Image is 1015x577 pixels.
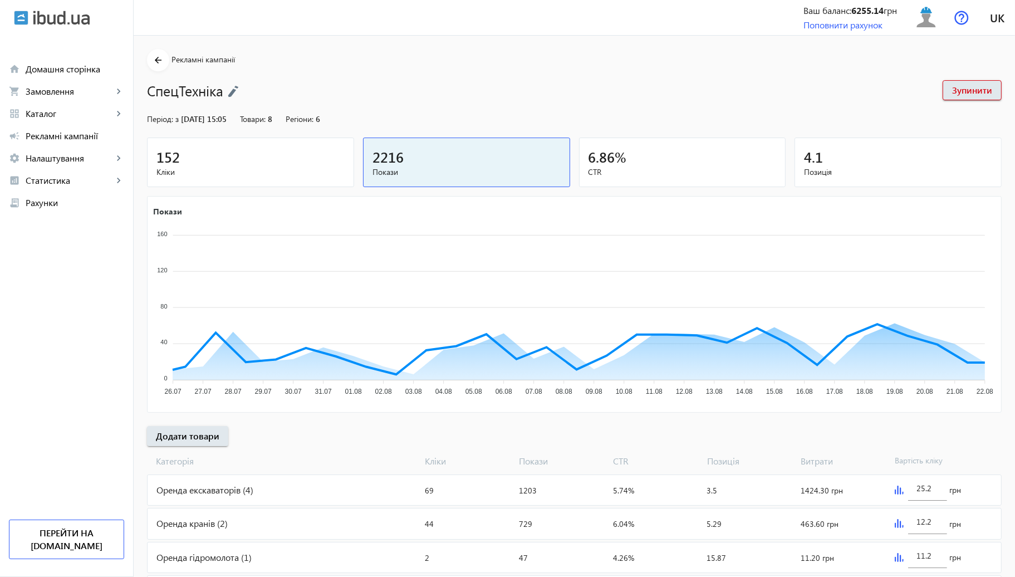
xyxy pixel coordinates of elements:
mat-icon: keyboard_arrow_right [113,108,124,119]
span: 4.1 [804,148,823,166]
b: 6255.14 [851,4,884,16]
h1: СпецТехніка [147,81,931,100]
tspan: 17.08 [826,388,843,395]
mat-icon: settings [9,153,20,164]
span: 152 [156,148,180,166]
div: Оренда гідромолота (1) [148,542,421,573]
span: 11.20 грн [801,552,834,563]
span: Покази [372,167,561,178]
span: Каталог [26,108,113,119]
span: 3.5 [707,485,717,496]
tspan: 19.08 [886,388,903,395]
tspan: 0 [164,375,168,382]
span: [DATE] 15:05 [181,114,227,124]
span: Період: з [147,114,179,124]
tspan: 18.08 [856,388,873,395]
span: Статистика [26,175,113,186]
tspan: 10.08 [616,388,632,395]
span: CTR [589,167,777,178]
tspan: 15.08 [766,388,783,395]
tspan: 12.08 [676,388,693,395]
a: Поповнити рахунок [803,19,882,31]
button: Зупинити [943,80,1002,100]
span: Додати товари [156,430,219,442]
span: Витрати [797,455,891,467]
tspan: 09.08 [586,388,602,395]
span: Категорія [147,455,420,467]
span: Зупинити [952,84,992,96]
span: 2216 [372,148,404,166]
tspan: 04.08 [435,388,452,395]
mat-icon: receipt_long [9,197,20,208]
span: 463.60 грн [801,519,839,529]
img: ibud.svg [14,11,28,25]
mat-icon: shopping_cart [9,86,20,97]
mat-icon: arrow_back [151,53,165,67]
span: грн [949,552,961,563]
tspan: 120 [157,267,167,273]
tspan: 30.07 [285,388,302,395]
img: graph.svg [895,486,904,495]
img: user.svg [914,5,939,30]
tspan: 40 [160,339,167,345]
tspan: 06.08 [496,388,512,395]
img: help.svg [954,11,969,25]
span: Вартість кліку [890,455,984,467]
span: грн [949,519,961,530]
span: Рахунки [26,197,124,208]
mat-icon: grid_view [9,108,20,119]
tspan: 01.08 [345,388,362,395]
span: 1203 [519,485,537,496]
span: 6.04% [613,519,634,529]
span: 5.74% [613,485,634,496]
mat-icon: keyboard_arrow_right [113,153,124,164]
span: Замовлення [26,86,113,97]
tspan: 160 [157,231,167,237]
span: Кліки [420,455,514,467]
span: Домашня сторінка [26,63,124,75]
tspan: 05.08 [465,388,482,395]
span: Налаштування [26,153,113,164]
span: 6 [316,114,320,124]
span: 47 [519,552,528,563]
span: Регіони: [286,114,313,124]
tspan: 27.07 [195,388,212,395]
tspan: 08.08 [556,388,572,395]
tspan: 11.08 [646,388,663,395]
tspan: 22.08 [977,388,993,395]
mat-icon: keyboard_arrow_right [113,86,124,97]
span: 15.87 [707,552,726,563]
tspan: 26.07 [165,388,182,395]
text: Покази [153,206,182,217]
mat-icon: keyboard_arrow_right [113,175,124,186]
tspan: 29.07 [255,388,272,395]
tspan: 07.08 [526,388,542,395]
span: 1424.30 грн [801,485,843,496]
span: % [615,148,627,166]
span: uk [990,11,1004,25]
mat-icon: campaign [9,130,20,141]
img: graph.svg [895,553,904,562]
img: ibud_text.svg [33,11,90,25]
tspan: 21.08 [947,388,963,395]
tspan: 16.08 [796,388,813,395]
span: 44 [425,519,434,529]
span: 8 [268,114,272,124]
span: Товари: [240,114,266,124]
span: Кліки [156,167,345,178]
span: грн [949,485,961,496]
tspan: 03.08 [405,388,422,395]
tspan: 80 [160,303,167,310]
tspan: 13.08 [706,388,723,395]
tspan: 14.08 [736,388,753,395]
span: Позиція [703,455,797,467]
mat-icon: home [9,63,20,75]
img: graph.svg [895,519,904,528]
span: CTR [609,455,703,467]
span: 6.86 [589,148,615,166]
tspan: 31.07 [315,388,332,395]
tspan: 20.08 [916,388,933,395]
span: 729 [519,519,532,529]
span: 2 [425,552,430,563]
span: 5.29 [707,519,722,529]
